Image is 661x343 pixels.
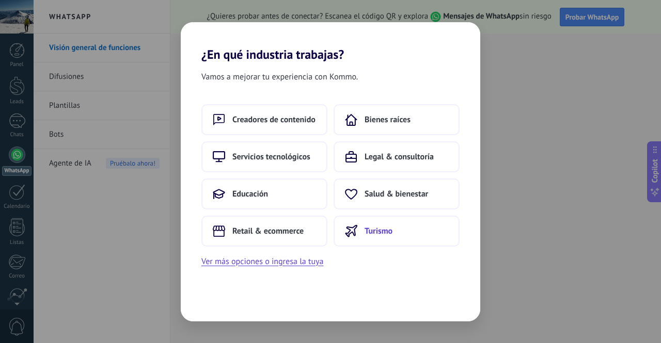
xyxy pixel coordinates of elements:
[201,178,327,209] button: Educación
[334,216,460,247] button: Turismo
[365,189,428,199] span: Salud & bienestar
[232,226,304,236] span: Retail & ecommerce
[181,22,480,62] h2: ¿En qué industria trabajas?
[365,152,434,162] span: Legal & consultoría
[201,255,323,268] button: Ver más opciones o ingresa la tuya
[232,152,310,162] span: Servicios tecnológicos
[201,216,327,247] button: Retail & ecommerce
[201,104,327,135] button: Creadores de contenido
[334,178,460,209] button: Salud & bienestar
[365,115,411,125] span: Bienes raíces
[201,141,327,172] button: Servicios tecnológicos
[232,115,316,125] span: Creadores de contenido
[232,189,268,199] span: Educación
[365,226,392,236] span: Turismo
[201,70,358,84] span: Vamos a mejorar tu experiencia con Kommo.
[334,141,460,172] button: Legal & consultoría
[334,104,460,135] button: Bienes raíces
